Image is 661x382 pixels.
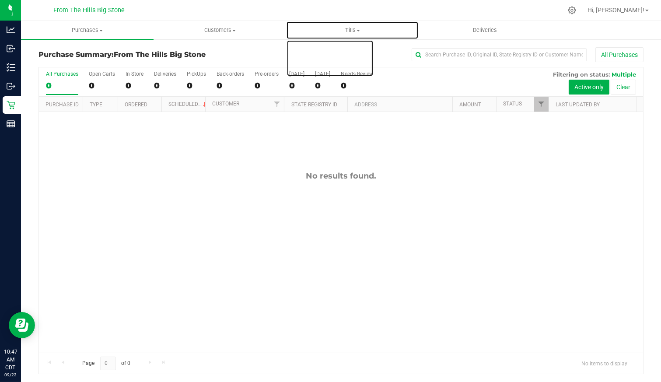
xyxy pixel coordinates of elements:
[21,21,154,39] a: Purchases
[611,80,636,95] button: Clear
[569,80,609,95] button: Active only
[567,6,577,14] div: Manage settings
[612,71,636,78] span: Multiple
[54,7,125,14] span: From The Hills Big Stone
[255,81,279,91] div: 0
[556,102,600,108] a: Last Updated By
[9,312,35,338] iframe: Resource center
[187,71,206,77] div: PickUps
[412,48,587,61] input: Search Purchase ID, Original ID, State Registry ID or Customer Name...
[7,101,15,109] inline-svg: Retail
[187,81,206,91] div: 0
[315,81,330,91] div: 0
[75,357,138,370] span: Page of 0
[154,71,176,77] div: Deliveries
[46,81,78,91] div: 0
[89,71,115,77] div: Open Carts
[255,71,279,77] div: Pre-orders
[212,101,239,107] a: Customer
[154,26,286,34] span: Customers
[90,102,102,108] a: Type
[534,97,549,112] a: Filter
[315,71,330,77] div: [DATE]
[46,71,78,77] div: All Purchases
[7,63,15,72] inline-svg: Inventory
[38,51,240,59] h3: Purchase Summary:
[341,81,373,91] div: 0
[287,26,418,34] span: Tills
[588,7,644,14] span: Hi, [PERSON_NAME]!
[7,82,15,91] inline-svg: Outbound
[4,371,17,378] p: 09/23
[291,102,337,108] a: State Registry ID
[217,81,244,91] div: 0
[154,81,176,91] div: 0
[461,26,509,34] span: Deliveries
[4,348,17,371] p: 10:47 AM CDT
[114,50,206,59] span: From The Hills Big Stone
[289,81,304,91] div: 0
[7,25,15,34] inline-svg: Analytics
[286,21,419,39] a: Tills
[503,101,522,107] a: Status
[89,81,115,91] div: 0
[126,71,143,77] div: In Store
[154,21,286,39] a: Customers
[459,102,481,108] a: Amount
[341,71,373,77] div: Needs Review
[39,171,643,181] div: No results found.
[7,119,15,128] inline-svg: Reports
[7,44,15,53] inline-svg: Inbound
[21,26,154,34] span: Purchases
[553,71,610,78] span: Filtering on status:
[168,101,208,107] a: Scheduled
[289,71,304,77] div: [DATE]
[419,21,551,39] a: Deliveries
[126,81,143,91] div: 0
[125,102,147,108] a: Ordered
[45,102,79,108] a: Purchase ID
[574,357,634,370] span: No items to display
[595,47,644,62] button: All Purchases
[347,97,452,112] th: Address
[269,97,284,112] a: Filter
[217,71,244,77] div: Back-orders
